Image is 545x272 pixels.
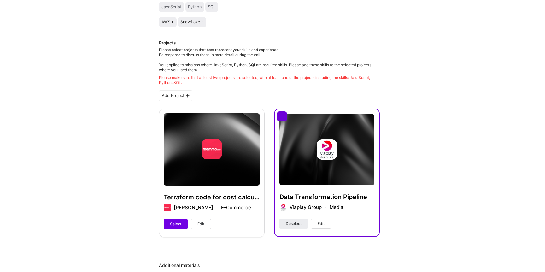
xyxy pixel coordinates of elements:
div: Python [188,4,202,9]
div: Additional materials [159,262,380,269]
div: Snowflake [180,20,200,25]
img: Company logo [317,139,337,160]
i: icon Close [172,21,174,23]
span: Edit [318,221,325,227]
div: Viaplay Group Media [290,204,343,211]
div: Please select projects that best represent your skills and experience. Be prepared to discuss the... [159,47,380,85]
button: Edit [191,219,211,229]
span: Deselect [286,221,302,227]
img: divider [325,207,326,208]
span: Edit [197,221,204,227]
div: Projects [159,40,176,46]
div: Please make sure that at least two projects are selected, with at least one of the projects inclu... [159,75,380,85]
button: Select [164,219,188,229]
img: cover [279,114,374,185]
div: SQL [208,4,216,9]
div: AWS [161,20,170,25]
span: Select [170,221,181,227]
i: icon Close [201,21,204,23]
button: Deselect [279,219,308,229]
h4: Data Transformation Pipeline [279,193,374,201]
i: icon PlusBlackFlat [186,94,190,98]
button: Edit [311,219,331,229]
div: JavaScript [161,4,182,9]
div: Add Project [159,90,192,101]
img: Company logo [279,204,287,211]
